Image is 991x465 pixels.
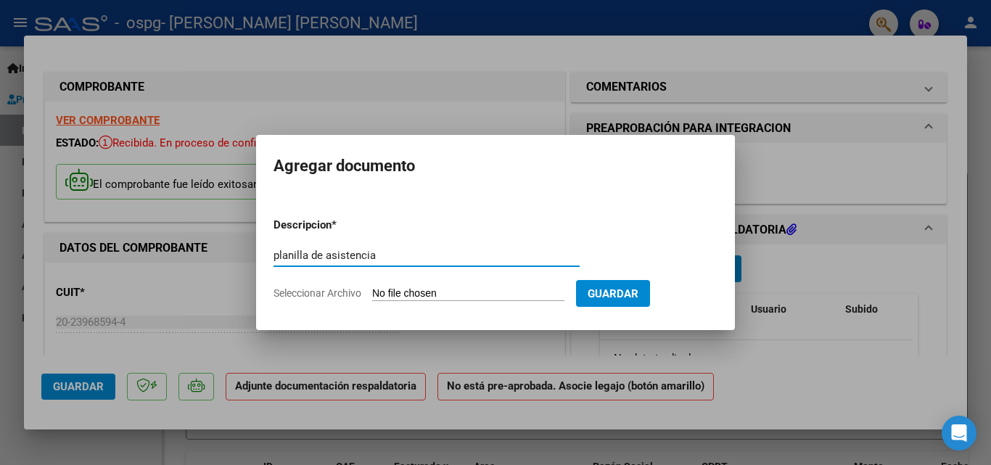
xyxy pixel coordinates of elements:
[576,280,650,307] button: Guardar
[588,287,638,300] span: Guardar
[942,416,976,450] div: Open Intercom Messenger
[274,152,717,180] h2: Agregar documento
[274,287,361,299] span: Seleccionar Archivo
[274,217,407,234] p: Descripcion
